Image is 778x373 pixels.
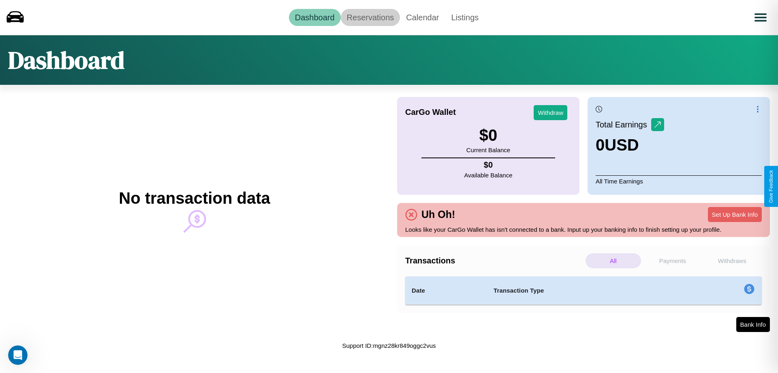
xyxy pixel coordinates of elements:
p: Looks like your CarGo Wallet has isn't connected to a bank. Input up your banking info to finish ... [405,224,762,235]
p: Support ID: mgnz28kr849oggc2vus [342,340,436,351]
button: Withdraw [534,105,567,120]
button: Set Up Bank Info [708,207,762,222]
p: Withdraws [704,253,760,268]
h4: Transactions [405,256,583,265]
a: Listings [445,9,485,26]
a: Reservations [341,9,400,26]
p: Available Balance [464,170,513,181]
p: Payments [645,253,701,268]
h3: 0 USD [596,136,664,154]
p: Current Balance [466,144,510,155]
table: simple table [405,276,762,305]
a: Calendar [400,9,445,26]
div: Give Feedback [768,170,774,203]
h4: Transaction Type [494,286,678,295]
a: Dashboard [289,9,341,26]
h3: $ 0 [466,126,510,144]
h2: No transaction data [119,189,270,207]
h4: Date [412,286,481,295]
button: Bank Info [736,317,770,332]
p: All [586,253,641,268]
h1: Dashboard [8,43,124,77]
h4: CarGo Wallet [405,108,456,117]
h4: $ 0 [464,160,513,170]
button: Open menu [749,6,772,29]
p: Total Earnings [596,117,651,132]
p: All Time Earnings [596,175,762,187]
iframe: Intercom live chat [8,345,28,365]
h4: Uh Oh! [417,209,459,220]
